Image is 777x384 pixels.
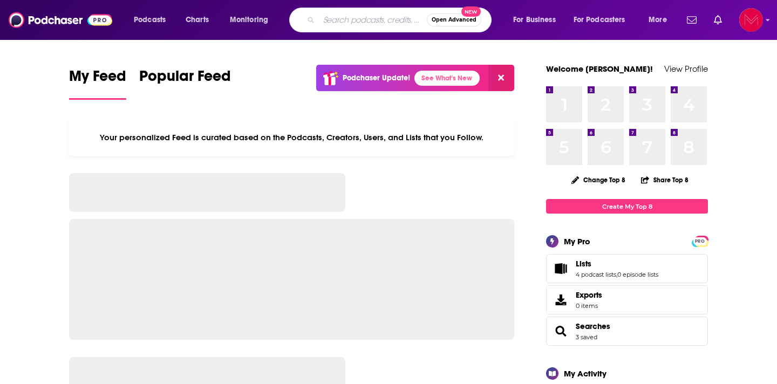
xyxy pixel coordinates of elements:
[576,259,591,269] span: Lists
[299,8,502,32] div: Search podcasts, credits, & more...
[546,254,708,283] span: Lists
[513,12,556,28] span: For Business
[546,199,708,214] a: Create My Top 8
[461,6,481,17] span: New
[432,17,476,23] span: Open Advanced
[576,290,602,300] span: Exports
[546,285,708,314] a: Exports
[550,324,571,339] a: Searches
[506,11,569,29] button: open menu
[546,317,708,346] span: Searches
[564,368,606,379] div: My Activity
[683,11,701,29] a: Show notifications dropdown
[739,8,763,32] button: Show profile menu
[574,12,625,28] span: For Podcasters
[576,259,658,269] a: Lists
[550,292,571,307] span: Exports
[427,13,481,26] button: Open AdvancedNew
[664,64,708,74] a: View Profile
[565,173,632,187] button: Change Top 8
[546,64,653,74] a: Welcome [PERSON_NAME]!
[139,67,231,100] a: Popular Feed
[693,237,706,245] a: PRO
[576,321,610,331] a: Searches
[222,11,282,29] button: open menu
[693,237,706,245] span: PRO
[710,11,726,29] a: Show notifications dropdown
[576,271,616,278] a: 4 podcast lists
[576,302,602,310] span: 0 items
[69,67,126,100] a: My Feed
[640,169,689,190] button: Share Top 8
[550,261,571,276] a: Lists
[649,12,667,28] span: More
[641,11,680,29] button: open menu
[343,73,410,83] p: Podchaser Update!
[230,12,268,28] span: Monitoring
[126,11,180,29] button: open menu
[69,119,514,156] div: Your personalized Feed is curated based on the Podcasts, Creators, Users, and Lists that you Follow.
[9,10,112,30] img: Podchaser - Follow, Share and Rate Podcasts
[69,67,126,92] span: My Feed
[319,11,427,29] input: Search podcasts, credits, & more...
[739,8,763,32] span: Logged in as Pamelamcclure
[564,236,590,246] div: My Pro
[576,333,597,341] a: 3 saved
[414,71,480,86] a: See What's New
[139,67,231,92] span: Popular Feed
[616,271,617,278] span: ,
[134,12,166,28] span: Podcasts
[186,12,209,28] span: Charts
[617,271,658,278] a: 0 episode lists
[179,11,215,29] a: Charts
[739,8,763,32] img: User Profile
[567,11,641,29] button: open menu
